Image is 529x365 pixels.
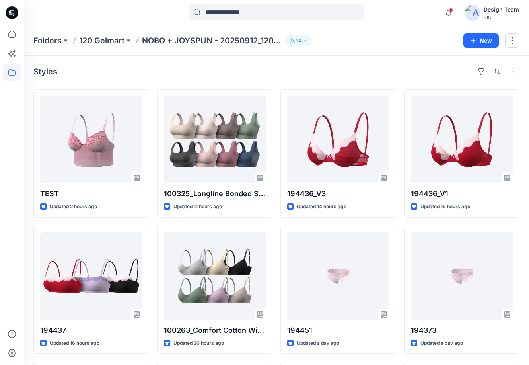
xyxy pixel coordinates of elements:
[297,203,346,211] p: Updated 14 hours ago
[50,203,97,211] p: Updated 2 hours ago
[173,339,224,347] p: Updated 20 hours ago
[164,325,266,336] p: 100263_Comfort Cotton Wirefree Bra
[411,325,513,336] p: 194373
[484,14,519,20] div: PIC
[296,36,301,45] p: 10
[463,33,499,48] button: New
[79,35,124,46] a: 120 Gelmart
[164,232,266,320] a: 100263_Comfort Cotton Wirefree Bra
[164,188,266,199] p: 100325_Longline Bonded Square Neck Bra
[40,232,142,320] a: 194437
[173,203,222,211] p: Updated 11 hours ago
[420,203,470,211] p: Updated 16 hours ago
[297,339,339,347] p: Updated a day ago
[287,325,389,336] p: 194451
[33,35,62,46] a: Folders
[40,188,142,199] p: TEST
[40,325,142,336] p: 194437
[411,188,513,199] p: 194436_V1
[420,339,463,347] p: Updated a day ago
[286,35,311,46] button: 10
[164,96,266,183] a: 100325_Longline Bonded Square Neck Bra
[465,5,480,21] img: avatar
[33,67,57,76] h4: Styles
[411,96,513,183] a: 194436_V1
[484,5,519,14] div: Design Team
[287,188,389,199] p: 194436_V3
[287,232,389,320] a: 194451
[50,339,99,347] p: Updated 16 hours ago
[411,232,513,320] a: 194373
[142,35,283,46] p: NOBO + JOYSPUN - 20250912_120_GC
[40,96,142,183] a: TEST
[287,96,389,183] a: 194436_V3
